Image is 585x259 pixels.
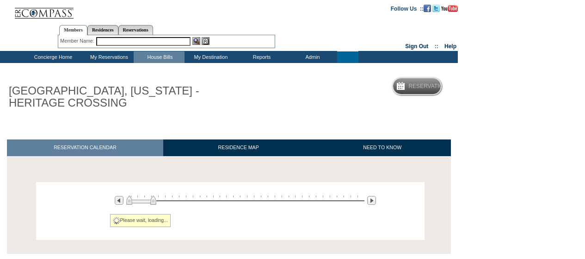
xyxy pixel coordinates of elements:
a: RESIDENCE MAP [163,139,314,156]
td: My Reservations [83,51,134,63]
h5: Reservation Calendar [408,83,479,89]
a: Subscribe to our YouTube Channel [441,5,458,11]
a: Reservations [118,25,153,35]
a: Sign Out [405,43,428,50]
img: spinner2.gif [113,217,120,224]
div: Member Name: [60,37,96,45]
a: Help [444,43,456,50]
a: Residences [87,25,118,35]
img: View [192,37,200,45]
td: Follow Us :: [391,5,424,12]
span: :: [435,43,438,50]
td: Admin [286,51,337,63]
td: House Bills [134,51,185,63]
td: Reports [235,51,286,63]
a: Become our fan on Facebook [424,5,431,11]
img: Previous [115,196,123,205]
td: My Destination [185,51,235,63]
a: Members [59,25,87,35]
a: NEED TO KNOW [314,139,451,156]
td: Concierge Home [22,51,83,63]
h1: [GEOGRAPHIC_DATA], [US_STATE] - HERITAGE CROSSING [7,83,214,111]
img: Become our fan on Facebook [424,5,431,12]
img: Follow us on Twitter [432,5,440,12]
img: Subscribe to our YouTube Channel [441,5,458,12]
a: Follow us on Twitter [432,5,440,11]
img: Next [367,196,376,205]
img: Reservations [202,37,209,45]
div: Please wait, loading... [110,214,171,227]
a: RESERVATION CALENDAR [7,139,163,156]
